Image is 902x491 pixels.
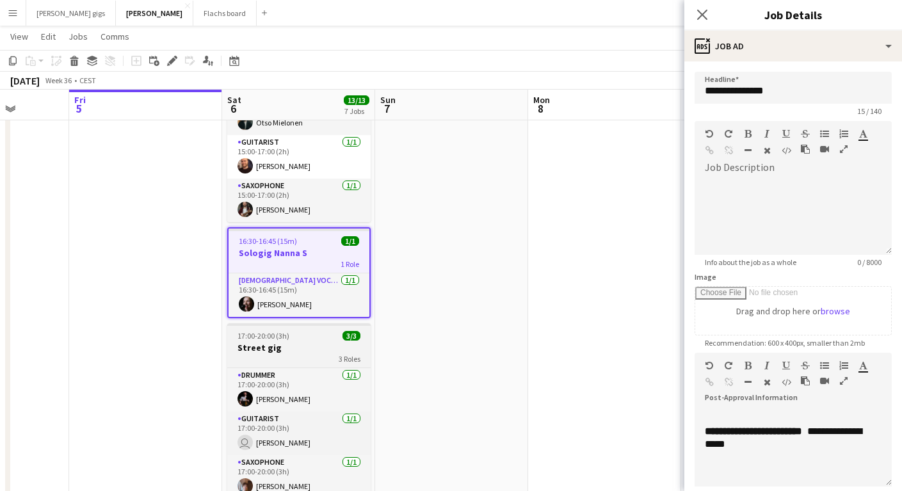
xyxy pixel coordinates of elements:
[227,94,241,106] span: Sat
[762,129,771,139] button: Italic
[839,144,848,154] button: Fullscreen
[820,144,829,154] button: Insert video
[378,101,396,116] span: 7
[227,135,371,179] app-card-role: Guitarist1/115:00-17:00 (2h)[PERSON_NAME]
[839,360,848,371] button: Ordered List
[762,360,771,371] button: Italic
[227,227,371,318] app-job-card: 16:30-16:45 (15m)1/1Sologig Nanna S1 Role[DEMOGRAPHIC_DATA] Vocal + Piano1/116:30-16:45 (15m)[PER...
[344,106,369,116] div: 7 Jobs
[839,376,848,386] button: Fullscreen
[341,259,359,269] span: 1 Role
[227,412,371,455] app-card-role: Guitarist1/117:00-20:00 (3h) [PERSON_NAME]
[95,28,134,45] a: Comms
[743,377,752,387] button: Horizontal Line
[229,273,369,317] app-card-role: [DEMOGRAPHIC_DATA] Vocal + Piano1/116:30-16:45 (15m)[PERSON_NAME]
[724,360,733,371] button: Redo
[10,31,28,42] span: View
[743,145,752,156] button: Horizontal Line
[801,129,810,139] button: Strikethrough
[762,377,771,387] button: Clear Formatting
[801,144,810,154] button: Paste as plain text
[63,28,93,45] a: Jobs
[5,28,33,45] a: View
[531,101,550,116] span: 8
[380,94,396,106] span: Sun
[41,31,56,42] span: Edit
[26,1,116,26] button: [PERSON_NAME] gigs
[782,360,791,371] button: Underline
[116,1,193,26] button: [PERSON_NAME]
[74,94,86,106] span: Fri
[743,129,752,139] button: Bold
[229,247,369,259] h3: Sologig Nanna S
[239,236,297,246] span: 16:30-16:45 (15m)
[782,145,791,156] button: HTML Code
[858,129,867,139] button: Text Color
[847,106,892,116] span: 15 / 140
[839,129,848,139] button: Ordered List
[342,331,360,341] span: 3/3
[684,6,902,23] h3: Job Details
[847,257,892,267] span: 0 / 8000
[695,338,875,348] span: Recommendation: 600 x 400px, smaller than 2mb
[782,377,791,387] button: HTML Code
[762,145,771,156] button: Clear Formatting
[227,179,371,222] app-card-role: Saxophone1/115:00-17:00 (2h)[PERSON_NAME]
[820,376,829,386] button: Insert video
[227,47,371,222] app-job-card: 15:00-17:00 (2h)3/3Jazztrio til bryllup3 RolesDoublebass Player1/115:00-17:00 (2h)Otso MielonenGu...
[820,360,829,371] button: Unordered List
[227,368,371,412] app-card-role: Drummer1/117:00-20:00 (3h)[PERSON_NAME]
[743,360,752,371] button: Bold
[42,76,74,85] span: Week 36
[724,129,733,139] button: Redo
[193,1,257,26] button: Flachs board
[225,101,241,116] span: 6
[344,95,369,105] span: 13/13
[36,28,61,45] a: Edit
[341,236,359,246] span: 1/1
[68,31,88,42] span: Jobs
[801,360,810,371] button: Strikethrough
[705,129,714,139] button: Undo
[695,257,807,267] span: Info about the job as a whole
[684,31,902,61] div: Job Ad
[238,331,289,341] span: 17:00-20:00 (3h)
[533,94,550,106] span: Mon
[101,31,129,42] span: Comms
[79,76,96,85] div: CEST
[705,360,714,371] button: Undo
[801,376,810,386] button: Paste as plain text
[782,129,791,139] button: Underline
[227,342,371,353] h3: Street gig
[339,354,360,364] span: 3 Roles
[10,74,40,87] div: [DATE]
[72,101,86,116] span: 5
[858,360,867,371] button: Text Color
[820,129,829,139] button: Unordered List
